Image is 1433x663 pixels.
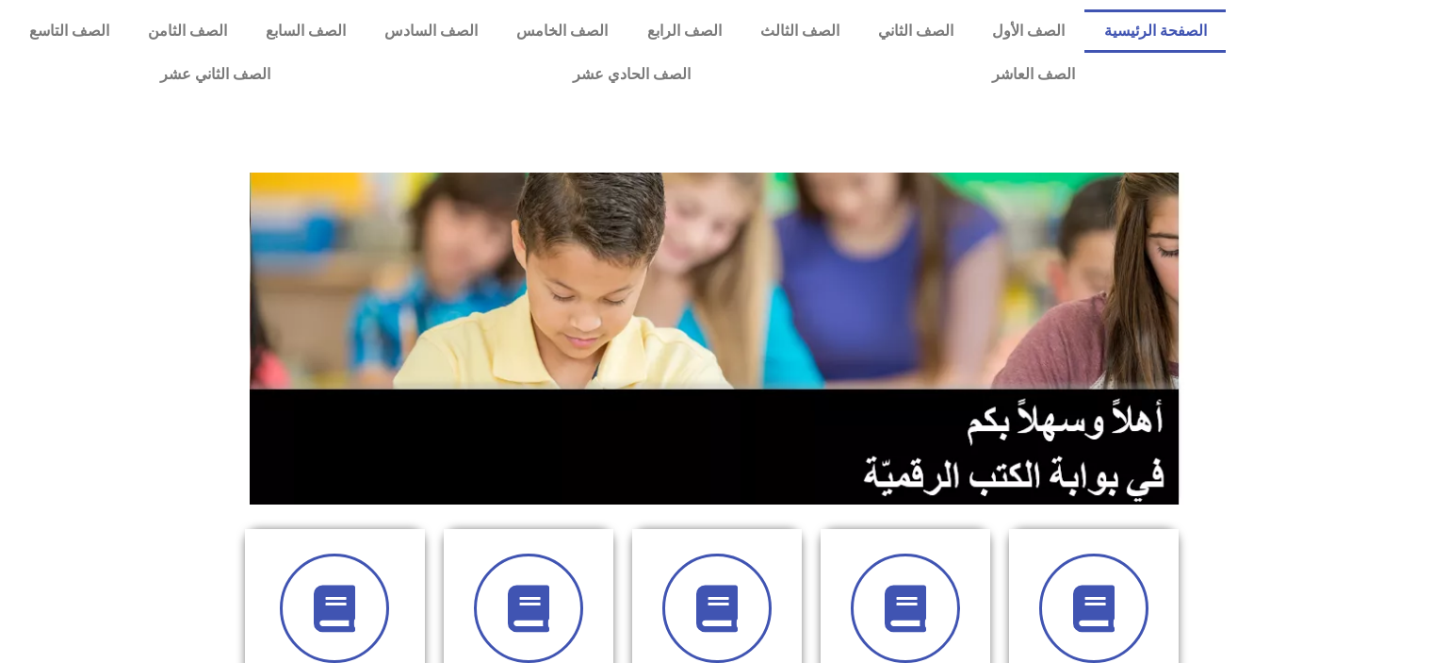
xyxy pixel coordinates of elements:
[973,9,1084,53] a: الصف الأول
[858,9,972,53] a: الصف الثاني
[841,53,1226,96] a: الصف العاشر
[366,9,497,53] a: الصف السادس
[627,9,741,53] a: الصف الرابع
[421,53,840,96] a: الصف الحادي عشر
[9,53,421,96] a: الصف الثاني عشر
[128,9,246,53] a: الصف الثامن
[497,9,627,53] a: الصف الخامس
[246,9,365,53] a: الصف السابع
[9,9,128,53] a: الصف التاسع
[741,9,858,53] a: الصف الثالث
[1084,9,1226,53] a: الصفحة الرئيسية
